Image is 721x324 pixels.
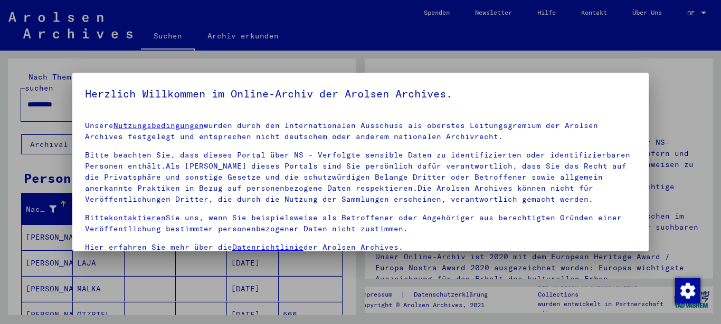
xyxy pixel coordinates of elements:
img: Zustimmung ändern [675,278,700,303]
p: Hier erfahren Sie mehr über die der Arolsen Archives. [85,242,637,253]
h5: Herzlich Willkommen im Online-Archiv der Arolsen Archives. [85,85,637,102]
a: Nutzungsbedingungen [113,121,204,130]
p: Bitte Sie uns, wenn Sie beispielsweise als Betroffener oder Angehöriger aus berechtigten Gründen ... [85,212,637,234]
a: Datenrichtlinie [232,242,303,252]
a: kontaktieren [109,213,166,222]
p: Unsere wurden durch den Internationalen Ausschuss als oberstes Leitungsgremium der Arolsen Archiv... [85,120,637,142]
p: Bitte beachten Sie, dass dieses Portal über NS - Verfolgte sensible Daten zu identifizierten oder... [85,150,637,205]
